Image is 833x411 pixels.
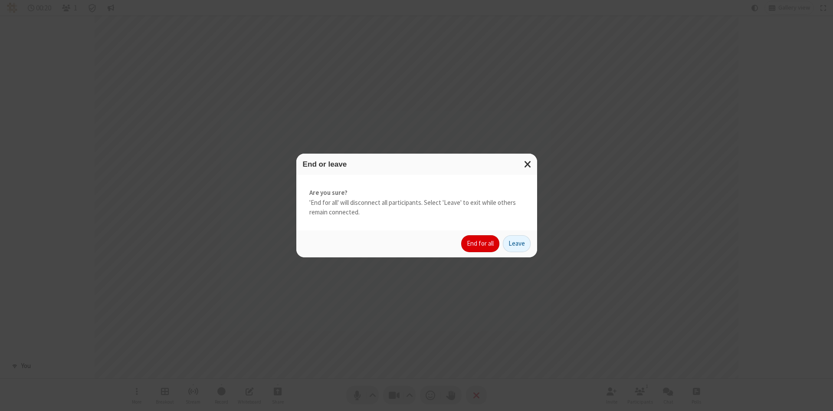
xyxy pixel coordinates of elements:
[519,154,537,175] button: Close modal
[309,188,524,198] strong: Are you sure?
[461,235,499,253] button: End for all
[303,160,531,168] h3: End or leave
[296,175,537,230] div: 'End for all' will disconnect all participants. Select 'Leave' to exit while others remain connec...
[503,235,531,253] button: Leave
